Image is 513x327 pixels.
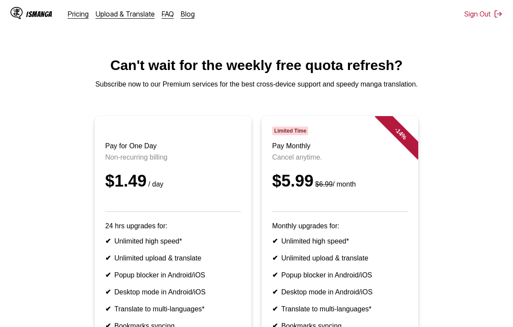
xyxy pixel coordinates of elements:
[68,10,89,18] a: Pricing
[105,271,111,279] b: ✔
[105,254,241,262] li: Unlimited upload & translate
[272,127,308,135] span: Limited Time
[494,10,503,18] img: Sign out
[272,288,408,296] li: Desktop mode in Android/iOS
[272,288,278,296] b: ✔
[272,172,408,190] div: $5.99
[272,237,278,245] b: ✔
[10,7,23,19] img: IsManga Logo
[464,10,503,18] button: Sign Out
[105,305,241,313] li: Translate to multi-languages*
[272,222,408,230] p: Monthly upgrades for:
[313,180,356,188] small: / month
[272,254,408,262] li: Unlimited upload & translate
[272,142,408,150] h3: Pay Monthly
[272,271,278,279] b: ✔
[105,237,111,245] b: ✔
[96,10,155,18] a: Upload & Translate
[105,254,111,262] b: ✔
[272,305,278,313] b: ✔
[272,237,408,245] li: Unlimited high speed*
[105,153,241,161] p: Non-recurring billing
[105,271,241,279] li: Popup blocker in Android/iOS
[10,7,68,21] a: IsManga LogoIsManga
[272,153,408,161] p: Cancel anytime.
[315,180,333,188] s: $6.99
[147,180,163,188] small: / day
[162,10,174,18] a: FAQ
[105,172,241,190] div: $1.49
[105,305,111,313] b: ✔
[105,222,241,230] p: 24 hrs upgrades for:
[375,107,427,160] div: - 14 %
[105,288,111,296] b: ✔
[272,254,278,262] b: ✔
[272,271,408,279] li: Popup blocker in Android/iOS
[26,10,52,18] div: IsManga
[105,237,241,245] li: Unlimited high speed*
[105,142,241,150] h3: Pay for One Day
[7,80,506,88] p: Subscribe now to our Premium services for the best cross-device support and speedy manga translat...
[181,10,195,18] a: Blog
[272,305,408,313] li: Translate to multi-languages*
[105,288,241,296] li: Desktop mode in Android/iOS
[7,57,506,73] h1: Can't wait for the weekly free quota refresh?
